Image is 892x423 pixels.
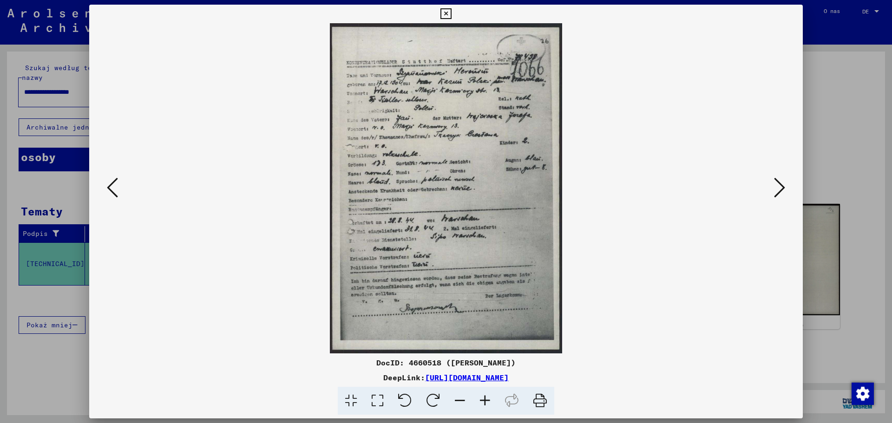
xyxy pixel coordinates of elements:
[121,23,771,353] img: 001.jpg
[852,383,874,405] img: Zmiana zgody
[89,357,803,368] div: DocID: 4660518 ([PERSON_NAME])
[89,372,803,383] div: DeepLink:
[851,382,873,404] div: Zmiana zgody
[425,373,509,382] a: [URL][DOMAIN_NAME]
